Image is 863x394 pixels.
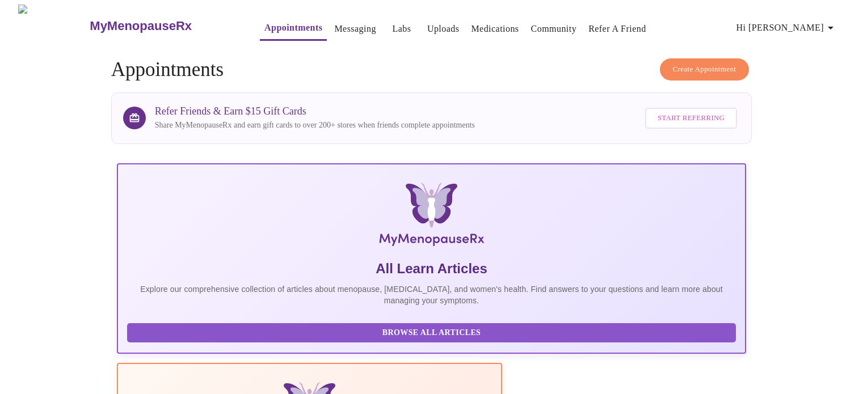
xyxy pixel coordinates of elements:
[527,18,582,40] button: Community
[732,16,842,39] button: Hi [PERSON_NAME]
[264,20,322,36] a: Appointments
[392,21,411,37] a: Labs
[642,102,740,134] a: Start Referring
[260,16,327,41] button: Appointments
[89,6,237,46] a: MyMenopauseRx
[127,323,736,343] button: Browse All Articles
[588,21,646,37] a: Refer a Friend
[427,21,460,37] a: Uploads
[155,105,475,117] h3: Refer Friends & Earn $15 Gift Cards
[127,327,739,337] a: Browse All Articles
[673,63,736,76] span: Create Appointment
[127,283,736,306] p: Explore our comprehensive collection of articles about menopause, [MEDICAL_DATA], and women's hea...
[155,120,475,131] p: Share MyMenopauseRx and earn gift cards to over 200+ stores when friends complete appointments
[645,108,737,129] button: Start Referring
[466,18,523,40] button: Medications
[127,260,736,278] h5: All Learn Articles
[658,112,725,125] span: Start Referring
[221,183,641,251] img: MyMenopauseRx Logo
[330,18,380,40] button: Messaging
[584,18,651,40] button: Refer a Friend
[736,20,837,36] span: Hi [PERSON_NAME]
[384,18,420,40] button: Labs
[531,21,577,37] a: Community
[660,58,750,81] button: Create Appointment
[334,21,376,37] a: Messaging
[138,326,725,340] span: Browse All Articles
[90,19,192,33] h3: MyMenopauseRx
[471,21,519,37] a: Medications
[423,18,464,40] button: Uploads
[111,58,752,81] h4: Appointments
[18,5,89,47] img: MyMenopauseRx Logo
